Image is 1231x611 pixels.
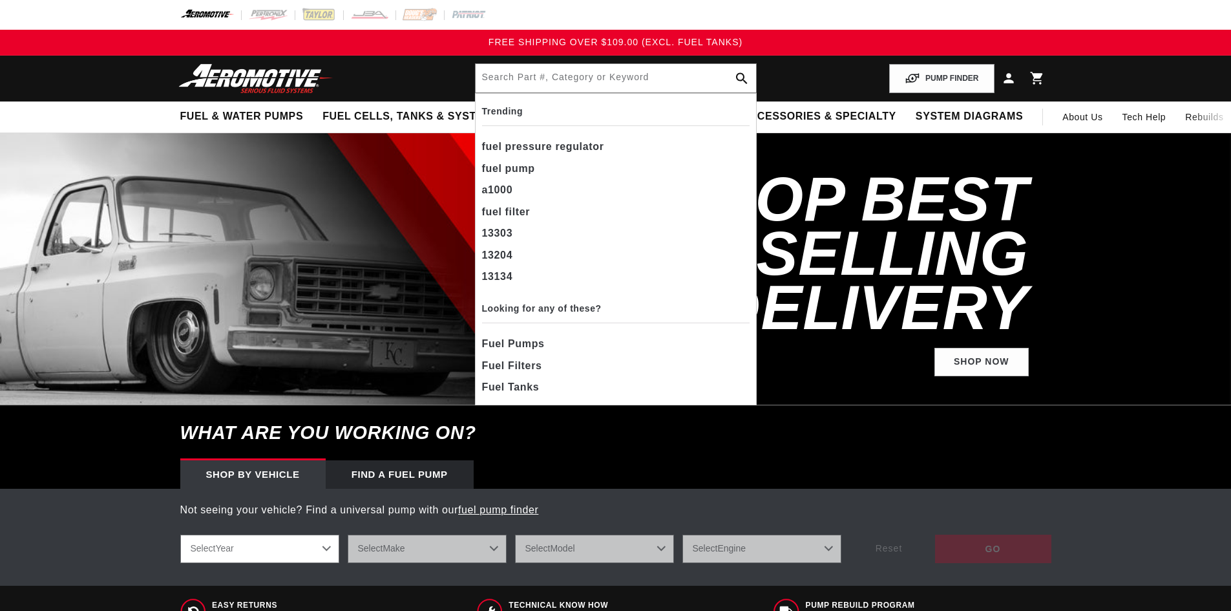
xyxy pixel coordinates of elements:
h2: SHOP BEST SELLING FUEL DELIVERY [476,172,1029,335]
input: Search by Part Number, Category or Keyword [476,64,756,92]
img: Aeromotive [175,63,337,94]
p: Not seeing your vehicle? Find a universal pump with our [180,502,1051,519]
a: Shop Now [934,348,1029,377]
button: PUMP FINDER [889,64,994,93]
div: 13303 [482,222,750,244]
span: About Us [1062,112,1102,122]
span: Tech Help [1122,110,1166,124]
b: Trending [482,106,523,116]
button: search button [728,64,756,92]
span: Easy Returns [212,600,344,611]
span: Rebuilds [1185,110,1223,124]
span: Fuel & Water Pumps [180,110,304,123]
select: Engine [682,535,841,563]
summary: Tech Help [1113,102,1176,133]
select: Make [348,535,507,563]
span: System Diagrams [916,110,1023,123]
div: 13204 [482,244,750,266]
summary: Accessories & Specialty [732,102,906,132]
span: Pump Rebuild program [806,600,1042,611]
span: Accessories & Specialty [742,110,896,123]
summary: Fuel & Water Pumps [171,102,313,132]
summary: System Diagrams [906,102,1033,132]
div: 13134 [482,266,750,288]
span: Fuel Pumps [482,335,545,353]
b: Looking for any of these? [482,303,602,314]
span: Fuel Cells, Tanks & Systems [322,110,500,123]
span: FREE SHIPPING OVER $109.00 (EXCL. FUEL TANKS) [489,37,742,47]
div: Find a Fuel Pump [326,460,474,489]
a: About Us [1053,102,1112,133]
div: fuel pump [482,158,750,180]
div: a1000 [482,179,750,201]
select: Model [515,535,674,563]
div: fuel pressure regulator [482,136,750,158]
select: Year [180,535,339,563]
span: Fuel Filters [482,357,542,375]
summary: Fuel Cells, Tanks & Systems [313,102,509,132]
div: fuel filter [482,201,750,223]
a: fuel pump finder [458,504,538,515]
span: Fuel Tanks [482,378,540,396]
span: Technical Know How [509,600,699,611]
div: Shop by vehicle [180,460,326,489]
h6: What are you working on? [148,405,1084,460]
